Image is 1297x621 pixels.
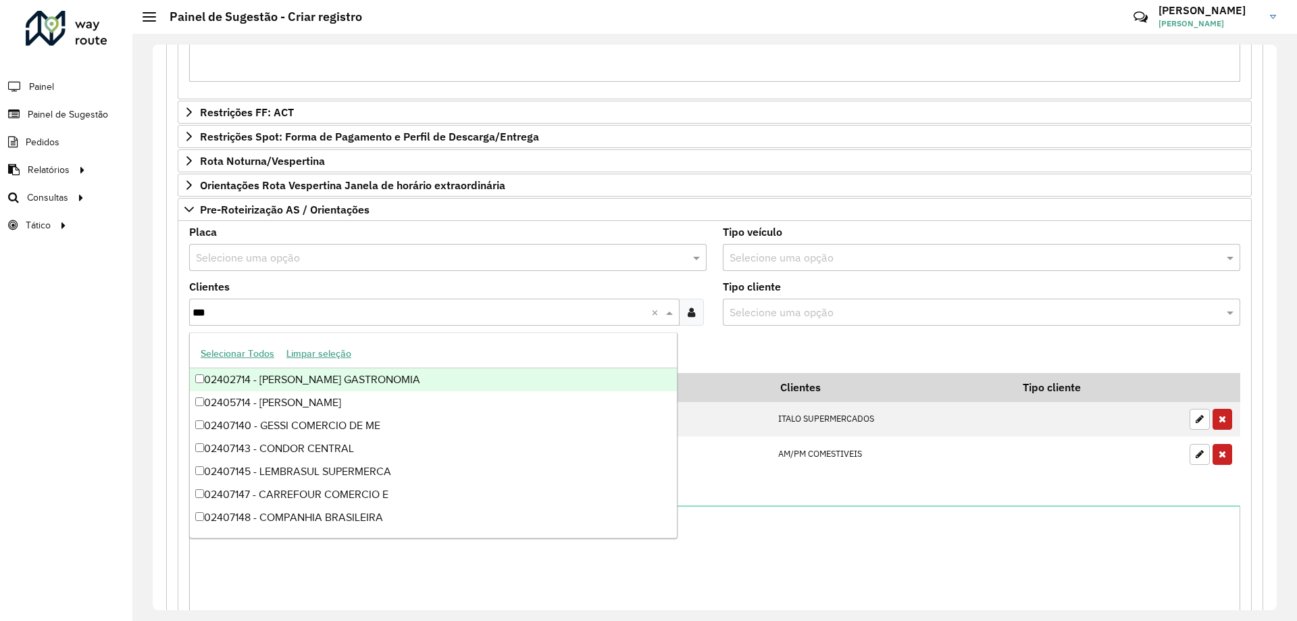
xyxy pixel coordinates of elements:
[178,174,1252,197] a: Orientações Rota Vespertina Janela de horário extraordinária
[29,80,54,94] span: Painel
[178,125,1252,148] a: Restrições Spot: Forma de Pagamento e Perfil de Descarga/Entrega
[280,343,357,364] button: Limpar seleção
[200,131,539,142] span: Restrições Spot: Forma de Pagamento e Perfil de Descarga/Entrega
[1159,4,1260,17] h3: [PERSON_NAME]
[178,149,1252,172] a: Rota Noturna/Vespertina
[189,278,230,295] label: Clientes
[26,135,59,149] span: Pedidos
[723,278,781,295] label: Tipo cliente
[1159,18,1260,30] span: [PERSON_NAME]
[28,107,108,122] span: Painel de Sugestão
[189,332,678,539] ng-dropdown-panel: Options list
[190,506,677,529] div: 02407148 - COMPANHIA BRASILEIRA
[190,368,677,391] div: 02402714 - [PERSON_NAME] GASTRONOMIA
[178,101,1252,124] a: Restrições FF: ACT
[190,437,677,460] div: 02407143 - CONDOR CENTRAL
[190,391,677,414] div: 02405714 - [PERSON_NAME]
[723,224,782,240] label: Tipo veículo
[1014,373,1183,401] th: Tipo cliente
[771,437,1014,472] td: AM/PM COMESTIVEIS
[651,304,663,320] span: Clear all
[190,529,677,552] div: 02414714 - [PERSON_NAME]
[190,460,677,483] div: 02407145 - LEMBRASUL SUPERMERCA
[200,155,325,166] span: Rota Noturna/Vespertina
[178,198,1252,221] a: Pre-Roteirização AS / Orientações
[195,343,280,364] button: Selecionar Todos
[28,163,70,177] span: Relatórios
[27,191,68,205] span: Consultas
[189,224,217,240] label: Placa
[771,402,1014,437] td: ITALO SUPERMERCADOS
[156,9,362,24] h2: Painel de Sugestão - Criar registro
[190,414,677,437] div: 02407140 - GESSI COMERCIO DE ME
[1126,3,1155,32] a: Contato Rápido
[26,218,51,232] span: Tático
[190,483,677,506] div: 02407147 - CARREFOUR COMERCIO E
[200,180,505,191] span: Orientações Rota Vespertina Janela de horário extraordinária
[771,373,1014,401] th: Clientes
[200,204,370,215] span: Pre-Roteirização AS / Orientações
[200,107,294,118] span: Restrições FF: ACT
